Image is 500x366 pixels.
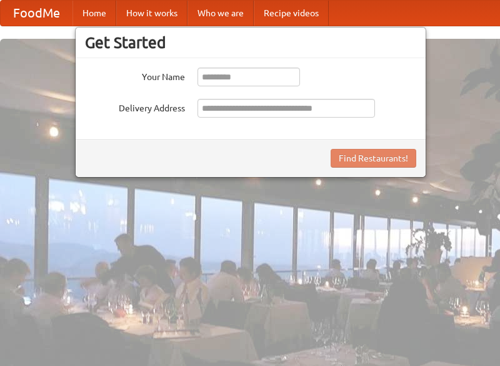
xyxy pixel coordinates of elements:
a: Home [72,1,116,26]
h3: Get Started [85,33,416,52]
label: Your Name [85,68,185,83]
a: How it works [116,1,187,26]
a: FoodMe [1,1,72,26]
a: Recipe videos [254,1,329,26]
label: Delivery Address [85,99,185,114]
button: Find Restaurants! [331,149,416,168]
a: Who we are [187,1,254,26]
